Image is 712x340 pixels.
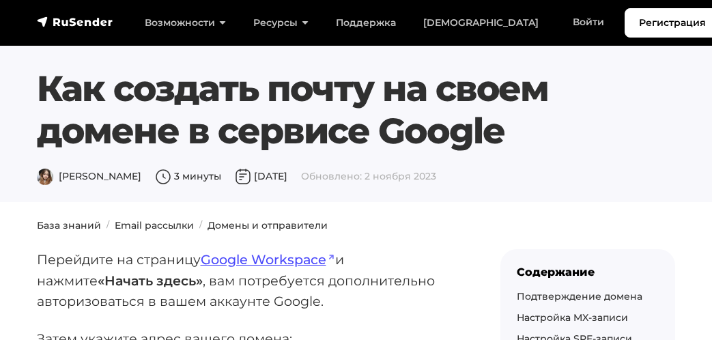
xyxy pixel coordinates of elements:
span: Обновлено: 2 ноября 2023 [301,170,436,182]
h1: Как создать почту на своем домене в сервисе Google [37,68,676,153]
nav: breadcrumb [29,218,684,233]
img: RuSender [37,15,113,29]
a: Возможности [131,9,240,37]
a: Email рассылки [115,219,194,231]
a: Ресурсы [240,9,322,37]
span: [PERSON_NAME] [37,170,141,182]
a: Поддержка [322,9,410,37]
a: Домены и отправители [208,219,328,231]
span: [DATE] [235,170,287,182]
a: База знаний [37,219,101,231]
a: Подтверждение домена [517,290,642,302]
img: Время чтения [155,169,171,185]
a: Войти [559,8,618,36]
img: Дата публикации [235,169,251,185]
a: Google Workspace [201,251,335,268]
strong: «Начать здесь» [98,272,203,289]
a: Настройка MX-записи [517,311,628,324]
span: 3 минуты [155,170,221,182]
p: Перейдите на страницу и нажмите , вам потребуется дополнительно авторизоваться в вашем аккаунте G... [37,249,457,312]
a: [DEMOGRAPHIC_DATA] [410,9,552,37]
div: Содержание [517,266,659,279]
